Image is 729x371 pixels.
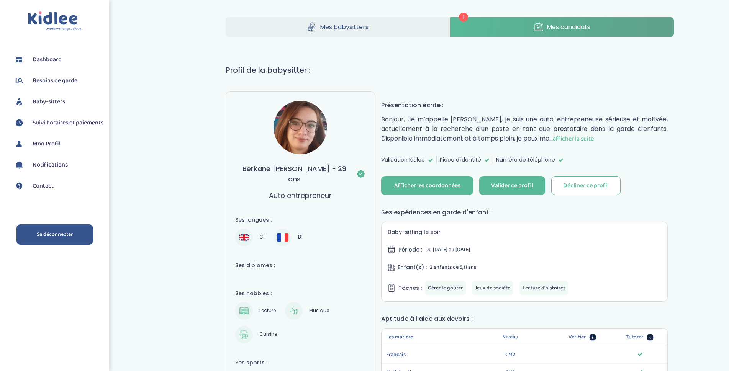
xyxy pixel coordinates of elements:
span: Lecture [257,306,278,315]
span: Jeux de société [475,284,510,292]
img: contact.svg [13,180,25,192]
a: Notifications [13,159,103,171]
span: 1 [459,13,468,22]
img: logo.svg [28,11,82,31]
button: Valider ce profil [479,176,545,195]
h5: Baby-sitting le soir [388,228,661,236]
span: Français [386,351,460,359]
h4: Présentation écrite : [381,100,668,110]
span: Piece d'identité [440,156,481,164]
span: Contact [33,181,54,191]
button: Afficher les coordonnées [381,176,473,195]
span: Mes babysitters [320,22,369,32]
h4: Ses diplomes : [235,261,365,270]
span: Baby-sitters [33,97,65,106]
span: Enfant(s) : [398,263,427,271]
span: Du [DATE] au [DATE] [425,245,470,254]
a: Baby-sitters [13,96,103,108]
span: Numéro de téléphone [496,156,555,164]
span: Gérer le goûter [428,284,463,292]
img: notification.svg [13,159,25,171]
img: profil.svg [13,138,25,150]
span: Mes candidats [547,22,590,32]
span: Tâches : [398,284,422,292]
span: Les matiere [386,333,413,341]
img: Anglais [239,233,249,242]
span: Dashboard [33,55,62,64]
img: dashboard.svg [13,54,25,65]
span: Suivi horaires et paiements [33,118,103,127]
span: Vérifier [568,333,586,341]
img: suivihoraire.svg [13,117,25,129]
span: Notifications [33,160,68,170]
span: Musique [306,306,332,315]
h4: Aptitude à l'aide aux devoirs : [381,314,668,324]
img: besoin.svg [13,75,25,87]
a: Dashboard [13,54,103,65]
img: babysitters.svg [13,96,25,108]
span: Mon Profil [33,139,61,149]
h4: Ses langues : [235,216,365,224]
a: Mon Profil [13,138,103,150]
h3: Berkane [PERSON_NAME] - 29 ans [235,163,365,184]
span: 2 enfants de 5,11 ans [430,263,476,271]
span: Cuisine [257,330,280,339]
span: afficher la suite [553,134,594,144]
span: C1 [257,233,267,242]
span: B1 [295,233,305,242]
h4: Ses sports : [235,359,365,367]
a: Mes candidats [450,17,674,37]
span: CM2 [505,350,515,359]
span: Lecture d'histoires [523,284,565,292]
img: Français [277,233,288,241]
h4: Ses expériences en garde d'enfant : [381,208,668,217]
a: Se déconnecter [16,224,93,245]
span: Niveau [502,333,518,341]
div: Afficher les coordonnées [394,181,460,190]
h1: Profil de la babysitter : [226,64,674,76]
span: Tutorer [626,333,643,341]
a: Suivi horaires et paiements [13,117,103,129]
p: Bonjour, Je m’appelle [PERSON_NAME], je suis une auto-entrepreneuse sérieuse et motivée, actuelle... [381,114,668,144]
span: Besoins de garde [33,76,77,85]
span: Période : [398,246,422,254]
a: Mes babysitters [226,17,450,37]
a: Besoins de garde [13,75,103,87]
div: Décliner ce profil [563,181,609,190]
p: Auto entrepreneur [269,190,332,201]
span: Validation Kidlee [381,156,425,164]
img: avatar [274,101,327,154]
a: Contact [13,180,103,192]
h4: Ses hobbies : [235,289,365,297]
button: Décliner ce profil [551,176,621,195]
div: Valider ce profil [491,181,533,190]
